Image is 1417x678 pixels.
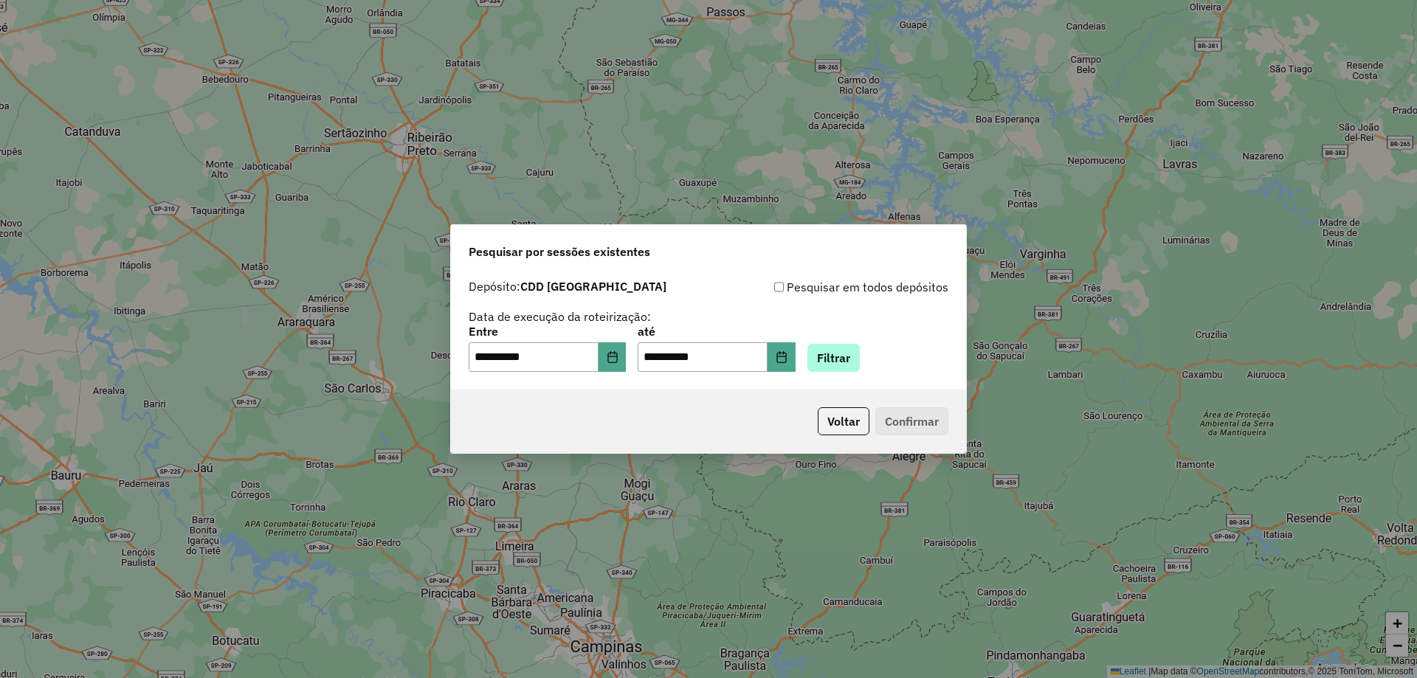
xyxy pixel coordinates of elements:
label: Data de execução da roteirização: [469,308,651,325]
label: Entre [469,322,626,340]
label: Depósito: [469,277,666,295]
div: Pesquisar em todos depósitos [708,278,948,296]
button: Voltar [818,407,869,435]
strong: CDD [GEOGRAPHIC_DATA] [520,279,666,294]
button: Filtrar [807,344,860,372]
button: Choose Date [768,342,796,372]
span: Pesquisar por sessões existentes [469,243,650,260]
label: até [638,322,795,340]
button: Choose Date [599,342,627,372]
